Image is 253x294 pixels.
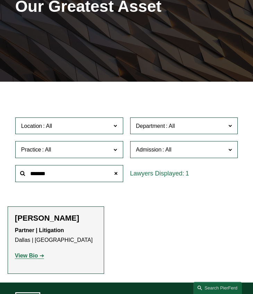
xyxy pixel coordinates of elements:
[15,253,44,259] a: View Bio
[15,214,97,223] h2: [PERSON_NAME]
[15,253,38,259] strong: View Bio
[193,282,242,294] a: Search this site
[15,227,64,233] strong: Partner | Litigation
[15,226,97,246] p: Dallas | [GEOGRAPHIC_DATA]
[186,170,189,177] span: 1
[21,123,42,129] span: Location
[136,123,165,129] span: Department
[136,147,162,153] span: Admission
[21,147,41,153] span: Practice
